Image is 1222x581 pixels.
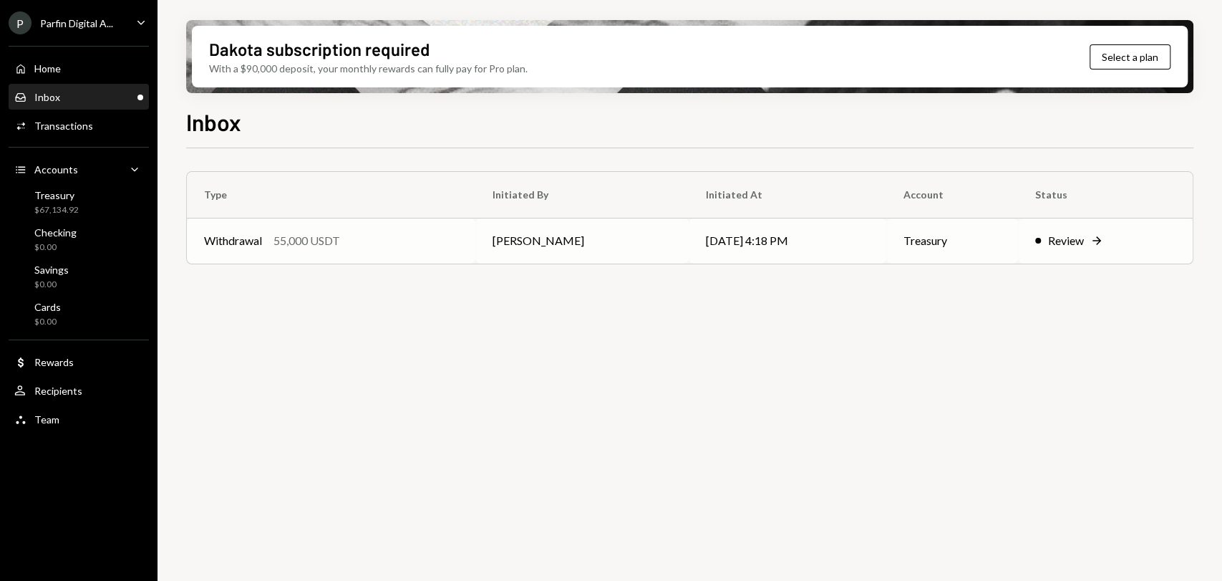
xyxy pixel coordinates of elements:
[9,297,149,331] a: Cards$0.00
[209,37,430,61] div: Dakota subscription required
[187,172,475,218] th: Type
[9,185,149,219] a: Treasury$67,134.92
[475,172,689,218] th: Initiated By
[9,378,149,403] a: Recipients
[1090,44,1170,69] button: Select a plan
[186,107,241,136] h1: Inbox
[9,84,149,110] a: Inbox
[9,349,149,375] a: Rewards
[34,264,69,276] div: Savings
[9,11,31,34] div: P
[886,172,1019,218] th: Account
[34,62,61,75] div: Home
[34,241,77,254] div: $0.00
[1048,232,1084,249] div: Review
[34,356,74,368] div: Rewards
[886,218,1019,264] td: Treasury
[34,413,59,426] div: Team
[1018,172,1193,218] th: Status
[34,120,93,132] div: Transactions
[34,91,60,103] div: Inbox
[34,385,82,397] div: Recipients
[9,259,149,294] a: Savings$0.00
[34,301,61,313] div: Cards
[689,218,886,264] td: [DATE] 4:18 PM
[475,218,689,264] td: [PERSON_NAME]
[689,172,886,218] th: Initiated At
[34,163,78,176] div: Accounts
[209,61,528,76] div: With a $90,000 deposit, your monthly rewards can fully pay for Pro plan.
[9,55,149,81] a: Home
[34,226,77,239] div: Checking
[34,279,69,291] div: $0.00
[9,406,149,432] a: Team
[9,112,149,138] a: Transactions
[34,189,79,201] div: Treasury
[34,204,79,216] div: $67,134.92
[273,232,340,249] div: 55,000 USDT
[34,316,61,328] div: $0.00
[9,156,149,182] a: Accounts
[204,232,262,249] div: Withdrawal
[9,222,149,256] a: Checking$0.00
[40,17,113,29] div: Parfin Digital A...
